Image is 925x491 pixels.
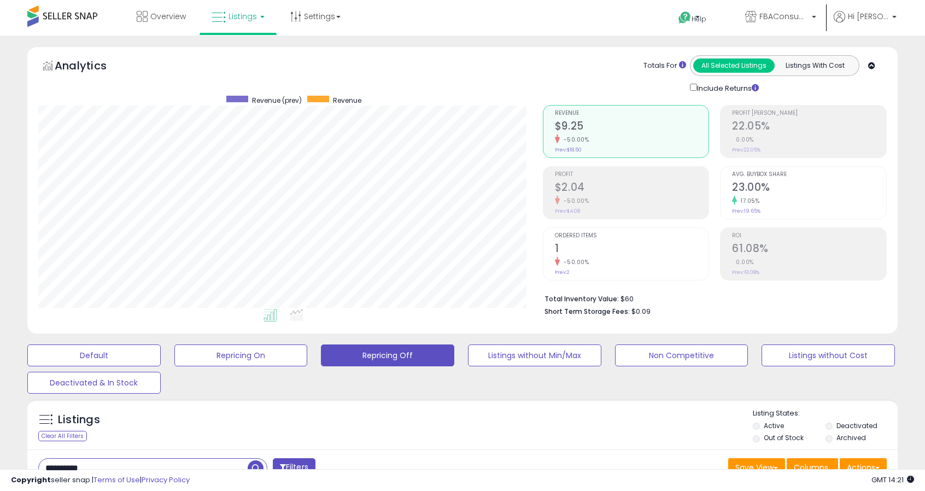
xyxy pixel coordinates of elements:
small: 0.00% [732,136,754,144]
h2: 22.05% [732,120,886,135]
button: Listings With Cost [774,59,856,73]
button: Non Competitive [615,344,748,366]
span: Revenue [555,110,709,116]
h5: Listings [58,412,100,428]
span: FBAConsumerGoods [759,11,809,22]
b: Total Inventory Value: [545,294,619,303]
h2: $9.25 [555,120,709,135]
small: 0.00% [732,258,754,266]
button: Repricing Off [321,344,454,366]
span: Avg. Buybox Share [732,172,886,178]
button: Actions [840,458,887,477]
button: Columns [787,458,838,477]
button: Save View [728,458,785,477]
div: seller snap | | [11,475,190,486]
b: Short Term Storage Fees: [545,307,630,316]
label: Deactivated [836,421,877,430]
p: Listing States: [753,408,897,419]
label: Out of Stock [764,433,804,442]
small: -50.00% [560,258,589,266]
small: Prev: 19.65% [732,208,760,214]
span: Ordered Items [555,233,709,239]
span: ROI [732,233,886,239]
button: Deactivated & In Stock [27,372,161,394]
h2: $2.04 [555,181,709,196]
strong: Copyright [11,475,51,485]
a: Terms of Use [93,475,140,485]
span: Profit [PERSON_NAME] [732,110,886,116]
small: Prev: 61.08% [732,269,759,276]
button: Default [27,344,161,366]
small: 17.05% [737,197,759,205]
a: Hi [PERSON_NAME] [834,11,897,36]
span: Revenue (prev) [252,96,302,105]
span: Hi [PERSON_NAME] [848,11,889,22]
li: $60 [545,291,879,305]
span: $0.09 [631,306,651,317]
button: Listings without Cost [762,344,895,366]
button: Listings without Min/Max [468,344,601,366]
div: Totals For [643,61,686,71]
h5: Analytics [55,58,128,76]
span: Help [692,14,706,24]
small: Prev: $18.50 [555,147,582,153]
small: Prev: $4.08 [555,208,580,214]
i: Get Help [678,11,692,25]
button: All Selected Listings [693,59,775,73]
button: Repricing On [174,344,308,366]
a: Privacy Policy [142,475,190,485]
label: Active [764,421,784,430]
div: Include Returns [682,81,772,94]
small: -50.00% [560,197,589,205]
h2: 61.08% [732,242,886,257]
small: -50.00% [560,136,589,144]
span: Profit [555,172,709,178]
label: Archived [836,433,866,442]
span: Listings [229,11,257,22]
span: Revenue [333,96,361,105]
small: Prev: 2 [555,269,570,276]
small: Prev: 22.05% [732,147,760,153]
span: 2025-08-13 14:21 GMT [871,475,914,485]
a: Help [670,3,728,36]
div: Clear All Filters [38,431,87,441]
h2: 23.00% [732,181,886,196]
span: Columns [794,462,828,473]
h2: 1 [555,242,709,257]
span: Overview [150,11,186,22]
button: Filters [273,458,315,477]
